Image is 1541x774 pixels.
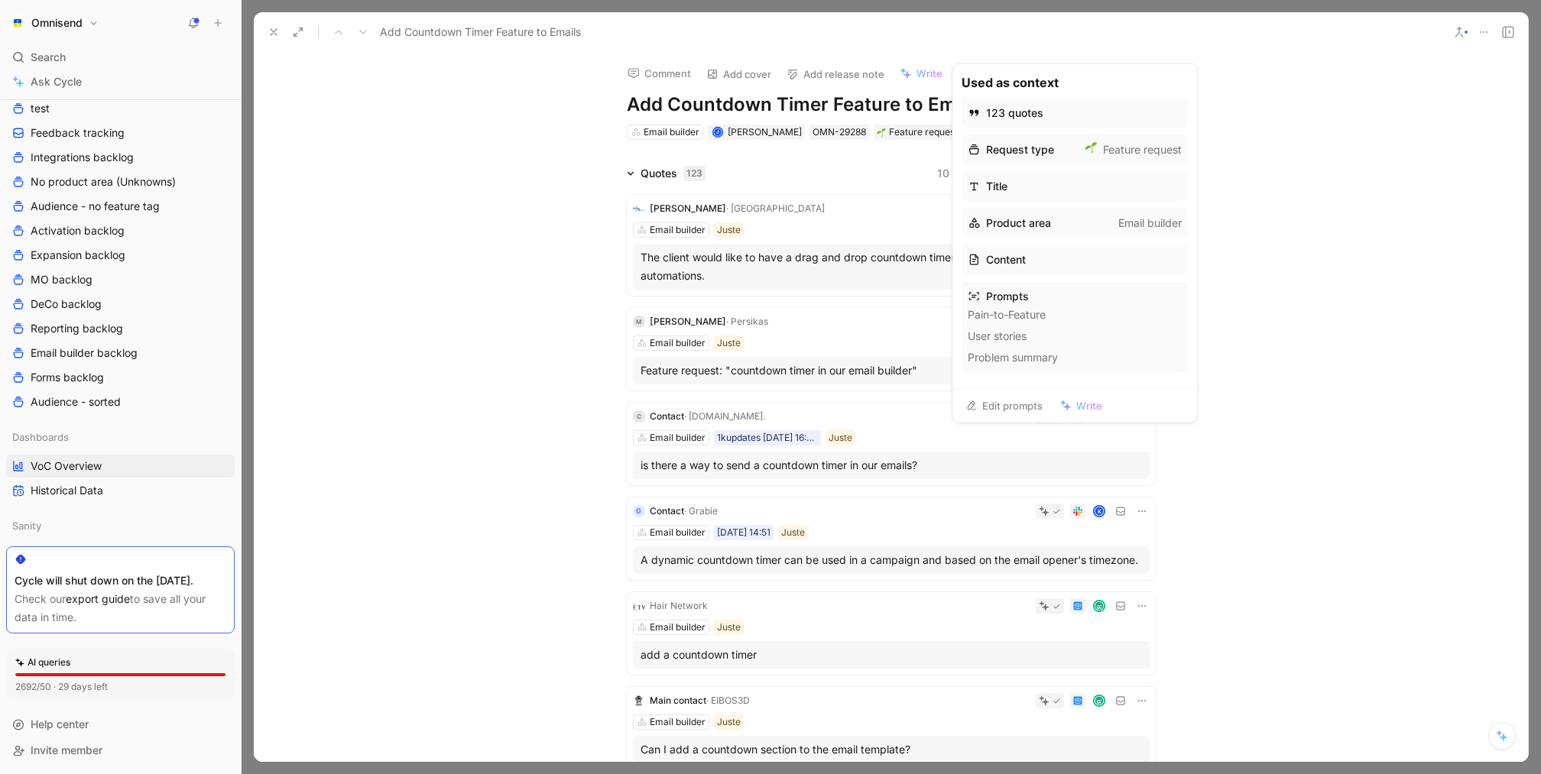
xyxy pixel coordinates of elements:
[650,202,726,214] span: [PERSON_NAME]
[31,321,123,336] span: Reporting backlog
[829,430,852,445] div: Juste
[706,695,750,706] span: · EIBOS3D
[6,268,235,291] a: MO backlog
[877,128,886,137] img: 🌱
[31,16,83,30] h1: Omnisend
[1118,214,1182,232] div: Email builder
[31,101,50,116] span: test
[6,390,235,413] a: Audience - sorted
[1094,696,1104,706] img: avatar
[717,714,741,730] div: Juste
[6,195,235,218] a: Audience - no feature tag
[380,23,581,41] span: Add Countdown Timer Feature to Emails
[6,317,235,340] a: Reporting backlog
[627,92,1156,117] h1: Add Countdown Timer Feature to Emails
[684,410,765,422] span: · [DOMAIN_NAME].
[1085,141,1182,159] div: Feature request
[6,97,235,120] a: test
[6,342,235,364] a: Email builder backlog
[699,63,778,85] button: Add cover
[6,170,235,193] a: No product area (Unknowns)
[66,592,130,605] a: export guide
[650,505,684,517] span: Contact
[6,46,235,69] div: Search
[1053,395,1109,416] button: Write
[31,174,176,189] span: No product area (Unknowns)
[1094,601,1104,611] img: avatar
[968,141,1054,159] div: Request type
[781,525,805,540] div: Juste
[650,525,706,540] div: Email builder
[641,646,1142,664] div: add a countdown timer
[6,70,235,93] a: Ask Cycle
[650,620,706,635] div: Email builder
[650,598,708,614] div: Hair Network
[717,525,770,540] div: [DATE] 14:51
[968,306,1182,324] li: Pain-to-Feature
[6,366,235,389] a: Forms backlog
[633,600,645,612] img: logo
[6,713,235,736] div: Help center
[6,219,235,242] a: Activation backlog
[650,335,706,351] div: Email builder
[968,327,1182,345] li: User stories
[650,410,684,422] span: Contact
[650,695,706,706] span: Main contact
[968,214,1051,232] div: Product area
[726,202,825,214] span: · [GEOGRAPHIC_DATA]
[12,429,69,445] span: Dashboards
[31,48,66,66] span: Search
[683,166,706,181] div: 123
[641,361,1142,380] div: Feature request: "countdown timer in our email builder"
[6,426,235,449] div: Dashboards
[684,505,718,517] span: · Grabie
[726,316,768,327] span: · Persikas
[874,125,961,140] div: 🌱Feature request
[937,164,1063,183] button: 10 recommended quotes
[641,740,1142,759] div: Can I add a countdown section to the email template?
[717,335,741,351] div: Juste
[968,287,1182,306] div: Prompts
[31,394,121,410] span: Audience - sorted
[31,248,125,263] span: Expansion backlog
[641,551,1142,569] div: A dynamic countdown timer can be used in a campaign and based on the email opener's timezone.
[621,164,712,183] div: Quotes123
[959,395,1050,416] a: Edit prompts
[650,222,706,238] div: Email builder
[31,272,92,287] span: MO backlog
[717,620,741,635] div: Juste
[15,572,226,590] div: Cycle will shut down on the [DATE].
[15,655,70,670] div: AI queries
[962,245,1188,275] li: Content
[633,505,645,517] div: G
[31,483,103,498] span: Historical Data
[633,202,645,215] img: logo
[1085,141,1097,154] img: 🌱
[633,316,645,328] div: M
[1076,399,1102,413] span: Write
[31,73,82,91] span: Ask Cycle
[780,63,891,85] button: Add release note
[6,514,235,537] div: Sanity
[31,458,102,474] span: VoC Overview
[31,717,89,730] span: Help center
[31,199,160,214] span: Audience - no feature tag
[968,348,1182,367] li: Problem summary
[962,73,1188,92] h3: Used as context
[31,370,104,385] span: Forms backlog
[12,518,41,533] span: Sanity
[717,222,741,238] div: Juste
[6,146,235,169] a: Integrations backlog
[916,66,942,80] span: Write
[15,590,226,627] div: Check our to save all your data in time.
[644,125,699,140] div: Email builder
[650,430,706,445] div: Email builder
[633,410,645,423] div: C
[15,679,108,695] div: 2692/50 · 29 days left
[621,63,698,84] button: Comment
[717,430,818,445] div: 1kupdates [DATE] 16:40
[728,126,802,138] span: [PERSON_NAME]
[6,514,235,542] div: Sanity
[6,455,235,478] a: VoC Overview
[31,125,125,141] span: Feedback tracking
